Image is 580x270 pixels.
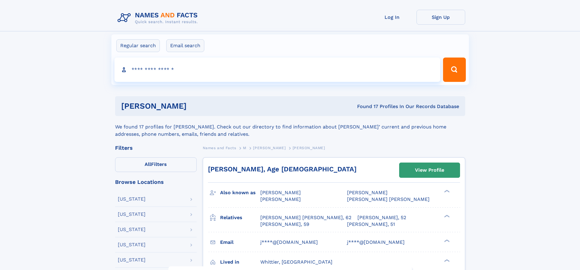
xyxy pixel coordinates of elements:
span: M [243,146,246,150]
h3: Lived in [220,257,260,267]
div: [US_STATE] [118,258,146,262]
a: [PERSON_NAME], Age [DEMOGRAPHIC_DATA] [208,165,357,173]
div: ❯ [443,258,450,262]
a: Names and Facts [203,144,236,152]
a: [PERSON_NAME] [253,144,286,152]
h3: Relatives [220,212,260,223]
span: [PERSON_NAME] [260,196,301,202]
div: ❯ [443,239,450,243]
h3: Also known as [220,188,260,198]
span: Whittier, [GEOGRAPHIC_DATA] [260,259,332,265]
a: [PERSON_NAME], 59 [260,221,309,228]
div: [US_STATE] [118,227,146,232]
div: ❯ [443,214,450,218]
button: Search Button [443,58,466,82]
a: Log In [368,10,417,25]
span: [PERSON_NAME] [260,190,301,195]
div: ❯ [443,189,450,193]
a: [PERSON_NAME] [PERSON_NAME], 62 [260,214,351,221]
span: [PERSON_NAME] [293,146,325,150]
span: [PERSON_NAME] [PERSON_NAME] [347,196,430,202]
span: All [145,161,151,167]
div: View Profile [415,163,444,177]
div: Found 17 Profiles In Our Records Database [272,103,459,110]
div: [US_STATE] [118,212,146,217]
img: Logo Names and Facts [115,10,203,26]
a: [PERSON_NAME], 51 [347,221,395,228]
div: [US_STATE] [118,197,146,202]
h3: Email [220,237,260,247]
a: [PERSON_NAME], 52 [357,214,406,221]
a: Sign Up [417,10,465,25]
a: M [243,144,246,152]
div: Browse Locations [115,179,197,185]
input: search input [114,58,441,82]
a: View Profile [399,163,460,177]
label: Filters [115,157,197,172]
h1: [PERSON_NAME] [121,102,272,110]
label: Email search [166,39,204,52]
div: We found 17 profiles for [PERSON_NAME]. Check out our directory to find information about [PERSON... [115,116,465,138]
span: [PERSON_NAME] [253,146,286,150]
div: [US_STATE] [118,242,146,247]
label: Regular search [116,39,160,52]
div: Filters [115,145,197,151]
span: [PERSON_NAME] [347,190,388,195]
